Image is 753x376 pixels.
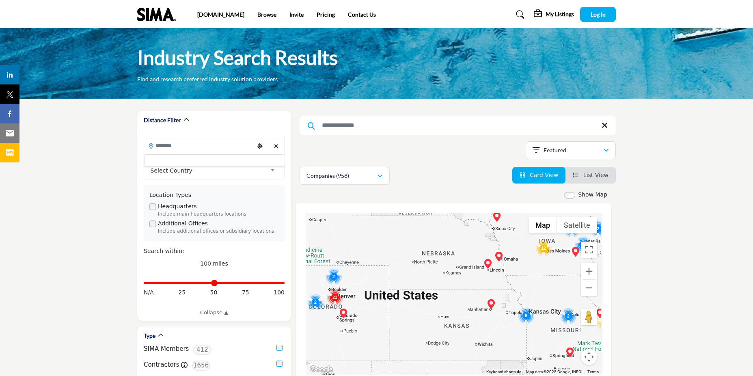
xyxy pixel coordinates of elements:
li: Card View [512,167,566,184]
label: Headquarters [158,202,197,211]
span: Map data ©2025 Google, INEGI [526,370,583,374]
span: 412 [193,345,211,355]
span: 75 [242,288,249,297]
div: Search within: [144,247,285,255]
span: Select Country [151,166,268,175]
button: Drag Pegman onto the map to open Street View [581,309,597,325]
h2: Type [144,332,155,340]
div: Include additional offices or subsidiary locations [158,228,279,235]
div: Location Types [149,191,279,199]
span: 100 [274,288,285,297]
a: [DOMAIN_NAME] [197,11,244,18]
div: Reliable Pools, Inc. (HQ) [571,247,580,257]
img: Google [308,364,335,375]
div: Manhattan Snow & Ice LLC (HQ) [486,299,496,309]
input: Search Location [144,138,254,153]
button: Map camera controls [581,349,597,365]
div: Done Right Landscapes, LLC (HQ) [595,309,605,318]
button: Log In [580,7,616,22]
label: Show Map [578,190,607,199]
p: Find and research preferred industry solution providers [137,75,278,83]
div: Cluster of 3 locations (3 HQ, 0 Branches) Click to view companies [575,236,591,253]
span: Log In [591,11,606,18]
p: Featured [544,146,566,154]
a: Invite [289,11,304,18]
div: Cluster of 12 locations (12 HQ, 0 Branches) Click to view companies [535,240,552,256]
div: Cluster of 2 locations (2 HQ, 0 Branches) Click to view companies [564,221,580,237]
div: Cluster of 2 locations (2 HQ, 0 Branches) Click to view companies [560,308,576,324]
a: Pricing [317,11,335,18]
h2: Distance Filter [144,116,181,124]
button: Zoom in [581,263,597,279]
button: Companies (958) [300,167,390,185]
button: Show street map [529,217,557,233]
a: Search [508,8,530,21]
h5: My Listings [546,11,574,18]
div: Cluster of 6 locations (6 HQ, 0 Branches) Click to view companies [518,307,534,324]
a: View Card [520,172,559,178]
span: List View [583,172,608,178]
a: Contact Us [348,11,376,18]
a: Terms (opens in new tab) [587,370,599,374]
span: 100 miles [200,260,228,267]
span: N/A [144,288,154,297]
div: Cluster of 2 locations (2 HQ, 0 Branches) Click to view companies [307,294,324,310]
div: Cluster of 2 locations (2 HQ, 0 Branches) Click to view companies [590,220,606,237]
label: Contractors [144,360,179,370]
button: Show satellite imagery [557,217,597,233]
span: 1656 [192,361,210,371]
div: Cluster of 12 locations (12 HQ, 0 Branches) Click to view companies [596,315,613,331]
div: Groundscapes Inc. (HQ) [494,252,504,261]
div: Cluster of 2 locations (2 HQ, 0 Branches) Click to view companies [326,268,342,285]
label: Additional Offices [158,219,208,228]
div: Choose your current location [254,138,266,155]
img: Site Logo [137,8,180,21]
input: Contractors checkbox [276,361,283,367]
span: 50 [210,288,218,297]
a: View List [573,172,608,178]
a: Browse [257,11,276,18]
button: Toggle fullscreen view [581,242,597,258]
div: Perfect Line Paint Striping, Lawn Care, and Snow Removal (HQ) [483,259,493,269]
label: SIMA Members [144,344,189,354]
p: Companies (958) [306,172,349,180]
button: Featured [526,141,616,159]
div: Search Location [144,154,284,166]
div: Nightingale Lawn & Landscape LLC (HQ) [565,348,575,357]
a: Open this area in Google Maps (opens a new window) [308,364,335,375]
input: Search Keyword [300,116,616,135]
span: 25 [178,288,186,297]
h1: Industry Search Results [137,45,338,70]
li: List View [565,167,616,184]
button: Zoom out [581,280,597,296]
a: Collapse ▲ [144,309,285,317]
div: Wells Enterprises, Inc (HQ) [492,212,502,222]
div: Include main headquarters locations [158,211,279,218]
div: My Listings [534,10,574,19]
div: Schriever Air Force Base (HQ) [339,309,348,318]
div: Cluster of 23 locations (22 HQ, 1 Branches) Click to view companies [327,289,343,305]
input: SIMA Members checkbox [276,345,283,351]
span: Card View [530,172,558,178]
div: Clear search location [270,138,282,155]
button: Keyboard shortcuts [486,369,521,375]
